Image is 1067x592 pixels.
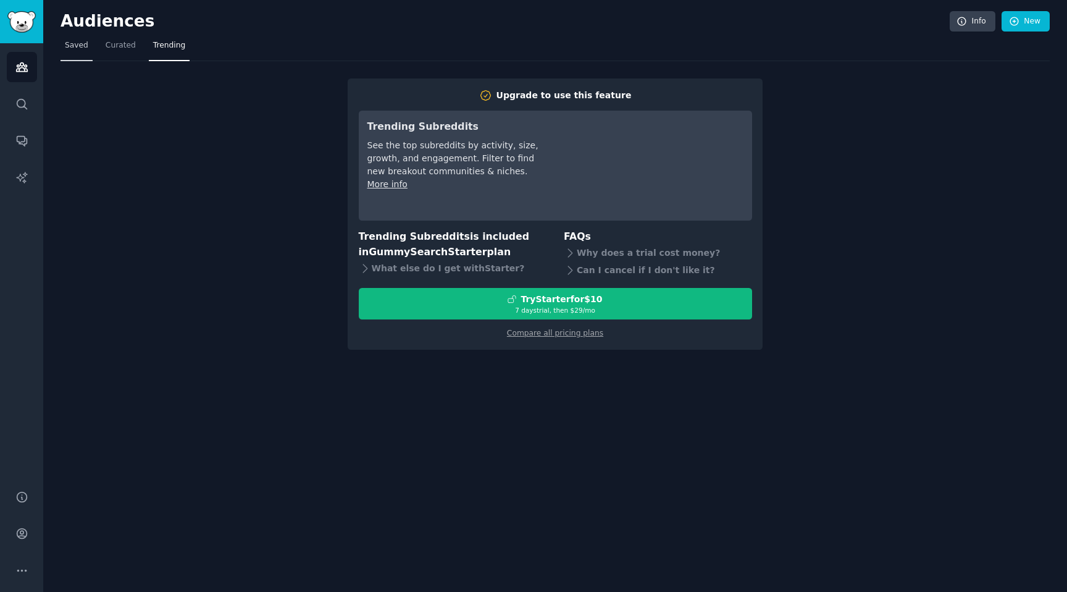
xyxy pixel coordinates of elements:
div: Try Starter for $10 [521,293,602,306]
h3: Trending Subreddits is included in plan [359,229,547,260]
a: More info [367,179,408,189]
span: GummySearch Starter [369,246,487,258]
button: TryStarterfor$107 daystrial, then $29/mo [359,288,752,319]
div: Can I cancel if I don't like it? [564,262,752,279]
iframe: YouTube video player [558,119,743,212]
span: Trending [153,40,185,51]
a: Curated [101,36,140,61]
span: Curated [106,40,136,51]
h3: Trending Subreddits [367,119,541,135]
div: What else do I get with Starter ? [359,260,547,277]
div: Why does a trial cost money? [564,245,752,262]
a: Saved [61,36,93,61]
a: Trending [149,36,190,61]
div: See the top subreddits by activity, size, growth, and engagement. Filter to find new breakout com... [367,139,541,178]
div: 7 days trial, then $ 29 /mo [359,306,751,315]
h3: FAQs [564,229,752,245]
a: Compare all pricing plans [507,329,603,337]
div: Upgrade to use this feature [496,89,632,102]
img: GummySearch logo [7,11,36,33]
span: Saved [65,40,88,51]
h2: Audiences [61,12,950,32]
